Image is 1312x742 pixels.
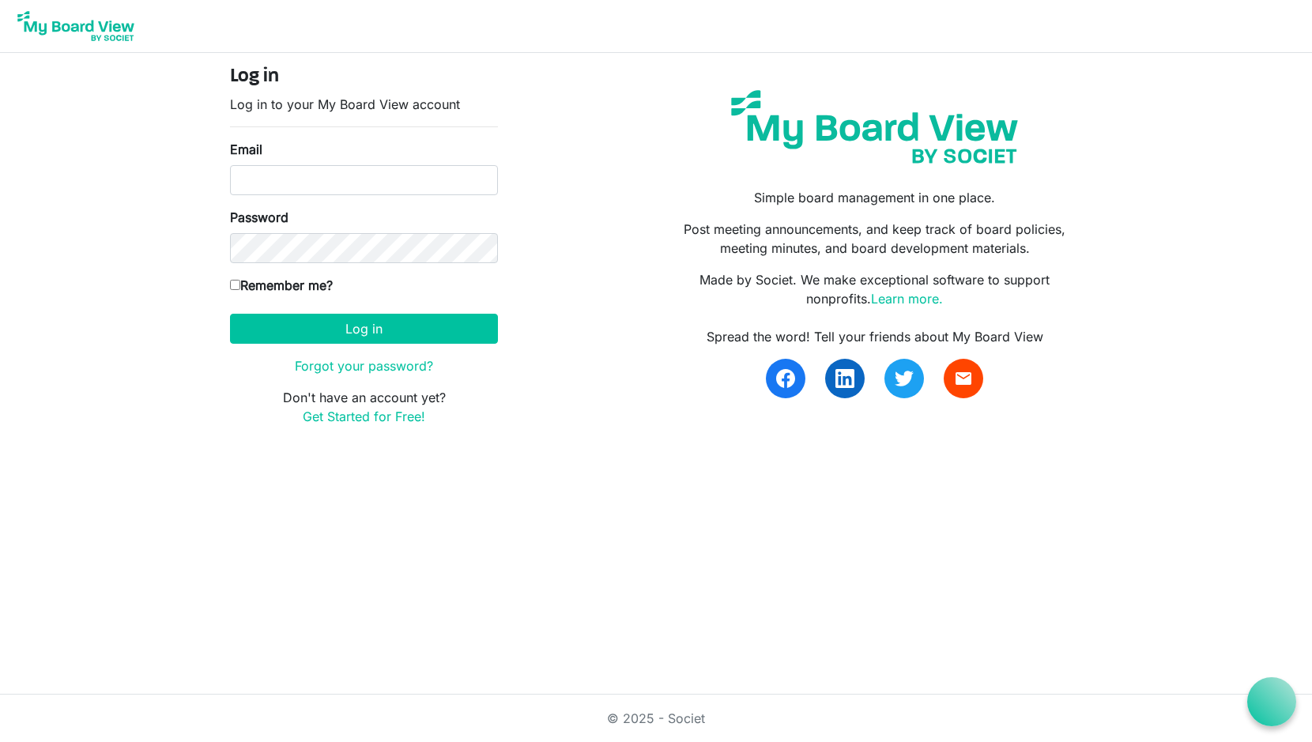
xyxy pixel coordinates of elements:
[668,270,1082,308] p: Made by Societ. We make exceptional software to support nonprofits.
[230,95,498,114] p: Log in to your My Board View account
[13,6,139,46] img: My Board View Logo
[230,314,498,344] button: Log in
[230,208,288,227] label: Password
[303,409,425,424] a: Get Started for Free!
[230,140,262,159] label: Email
[871,291,943,307] a: Learn more.
[668,220,1082,258] p: Post meeting announcements, and keep track of board policies, meeting minutes, and board developm...
[230,66,498,89] h4: Log in
[895,369,914,388] img: twitter.svg
[607,710,705,726] a: © 2025 - Societ
[295,358,433,374] a: Forgot your password?
[944,359,983,398] a: email
[230,276,333,295] label: Remember me?
[719,78,1030,175] img: my-board-view-societ.svg
[230,280,240,290] input: Remember me?
[835,369,854,388] img: linkedin.svg
[776,369,795,388] img: facebook.svg
[668,327,1082,346] div: Spread the word! Tell your friends about My Board View
[230,388,498,426] p: Don't have an account yet?
[954,369,973,388] span: email
[668,188,1082,207] p: Simple board management in one place.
